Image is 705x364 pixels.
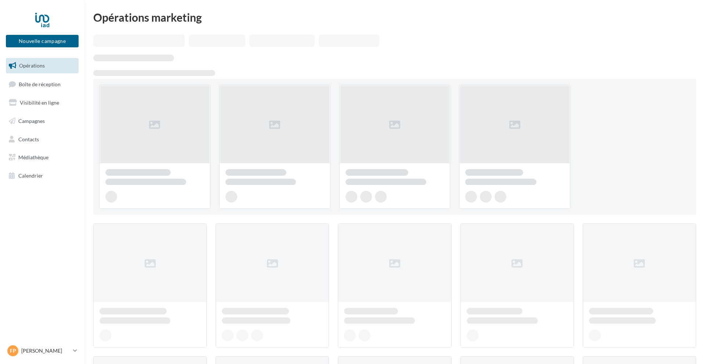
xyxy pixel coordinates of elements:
[20,99,59,106] span: Visibilité en ligne
[4,76,80,92] a: Boîte de réception
[18,154,48,160] span: Médiathèque
[93,12,696,23] div: Opérations marketing
[4,95,80,110] a: Visibilité en ligne
[18,118,45,124] span: Campagnes
[4,132,80,147] a: Contacts
[4,58,80,73] a: Opérations
[19,81,61,87] span: Boîte de réception
[6,344,79,358] a: FP [PERSON_NAME]
[18,136,39,142] span: Contacts
[4,150,80,165] a: Médiathèque
[6,35,79,47] button: Nouvelle campagne
[4,113,80,129] a: Campagnes
[21,347,70,354] p: [PERSON_NAME]
[10,347,16,354] span: FP
[18,172,43,179] span: Calendrier
[19,62,45,69] span: Opérations
[4,168,80,183] a: Calendrier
